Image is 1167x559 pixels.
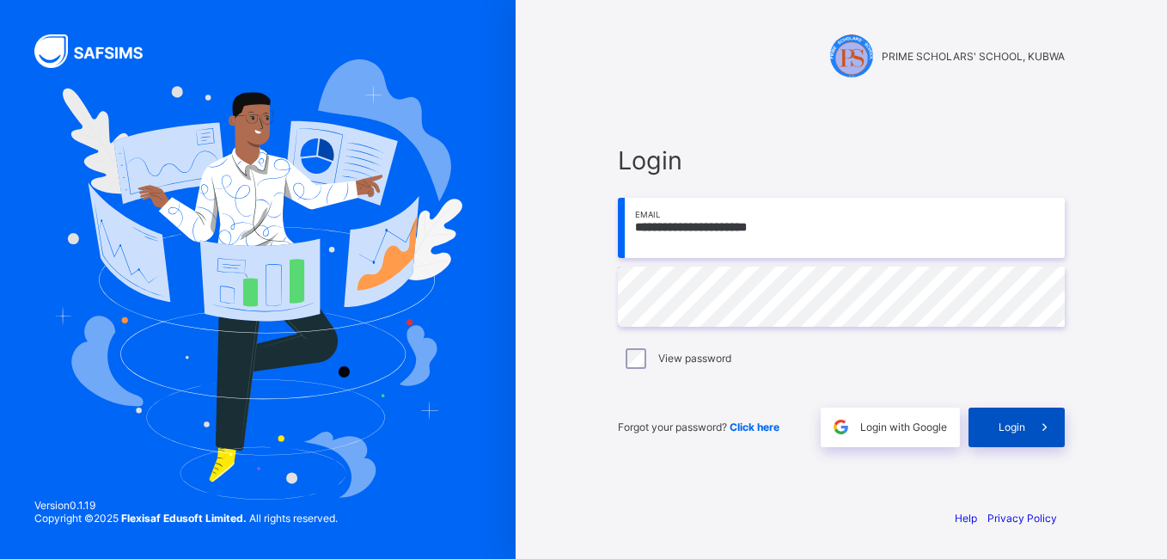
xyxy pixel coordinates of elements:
[860,421,947,433] span: Login with Google
[658,352,731,365] label: View password
[53,59,462,500] img: Hero Image
[999,421,1025,433] span: Login
[34,512,338,525] span: Copyright © 2025 All rights reserved.
[121,512,247,525] strong: Flexisaf Edusoft Limited.
[882,50,1065,63] span: PRIME SCHOLARS' SCHOOL, KUBWA
[618,421,779,433] span: Forgot your password?
[34,34,163,68] img: SAFSIMS Logo
[987,512,1057,525] a: Privacy Policy
[730,421,779,433] a: Click here
[34,499,338,512] span: Version 0.1.19
[831,417,851,437] img: google.396cfc9801f0270233282035f929180a.svg
[618,145,1065,175] span: Login
[955,512,977,525] a: Help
